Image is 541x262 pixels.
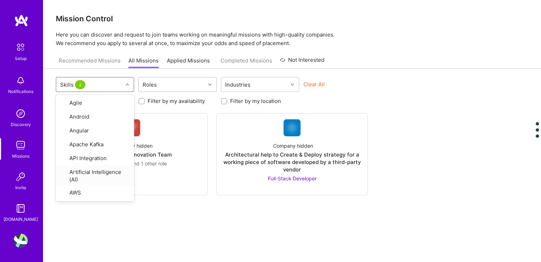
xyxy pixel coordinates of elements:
div: [DOMAIN_NAME] [4,215,38,223]
div: Android [60,113,130,121]
span: 2 [75,80,85,89]
i: icon Chevron [126,83,129,86]
div: Setup [15,55,27,62]
div: Missions [12,152,30,160]
h3: Mission Control [56,14,528,23]
div: Notifications [8,88,33,95]
label: Filter by my availability [148,97,205,105]
img: teamwork [14,138,28,152]
div: Discovery [11,121,31,128]
div: Artificial Intelligence (AI) [60,168,130,183]
div: Company hidden [271,142,313,149]
button: Clear All [303,81,325,88]
img: Invite [14,170,28,184]
img: bell [14,73,28,88]
img: discovery [14,107,28,121]
a: Applied Missions [167,57,210,69]
span: Full-Stack Developer [267,175,316,181]
i: icon Chevron [291,83,294,86]
p: Here you can discover and request to join teams working on meaningful missions with high-quality ... [56,31,528,48]
div: Apache Kafka [60,141,130,149]
div: Angular [60,127,130,135]
div: API Integration [60,154,130,163]
img: Company Logo [283,119,301,136]
div: Roles [141,80,159,90]
div: Agile [60,99,130,107]
label: Filter by my location [230,97,281,105]
span: and 1 other role [131,160,167,167]
a: Not Interested [280,56,324,69]
a: User Avatar [12,234,30,248]
i: icon Chevron [208,83,212,86]
img: setup [13,40,28,55]
a: Company LogoCompany hiddenArchitectural help to Create & Deploy strategy for a working piece of s... [222,119,362,189]
img: logo [14,14,28,27]
a: All Missions [128,57,159,69]
div: Skills [58,80,89,90]
div: Architectural help to Create & Deploy strategy for a working piece of software developed by a thi... [222,151,362,173]
div: Industries [223,80,252,90]
div: Invite [15,184,26,191]
img: User Avatar [14,234,28,248]
div: AWS [60,189,130,197]
img: guide book [14,201,28,215]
